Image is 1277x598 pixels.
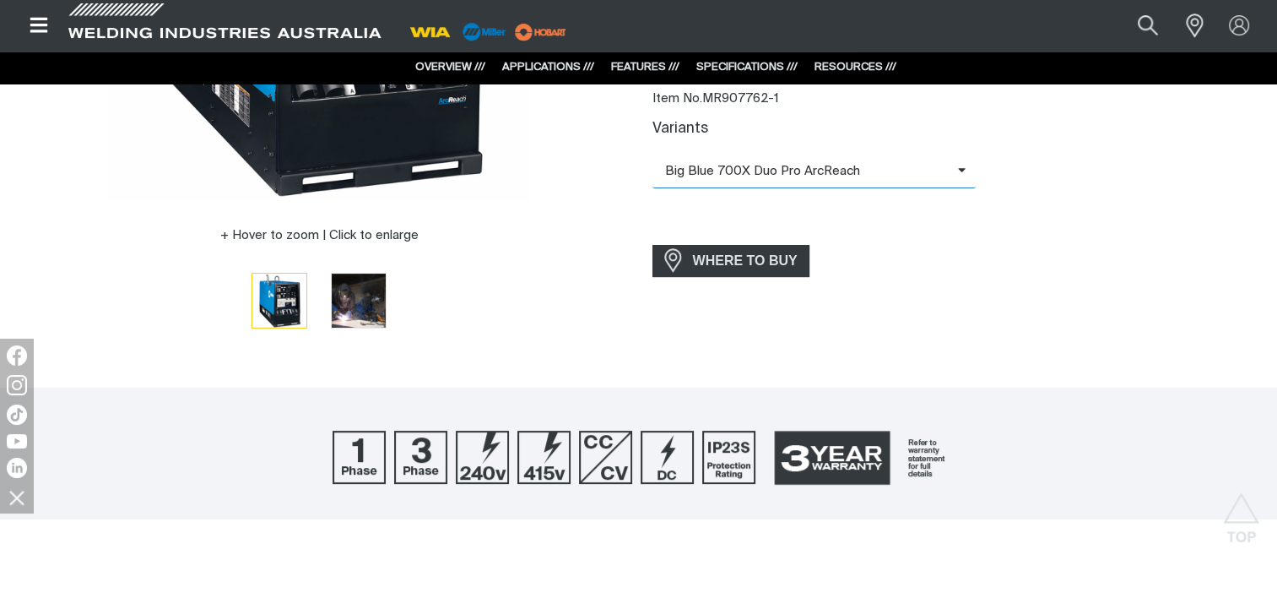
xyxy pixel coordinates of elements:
[331,273,387,329] button: Go to slide 2
[3,483,31,512] img: hide socials
[7,434,27,448] img: YouTube
[7,458,27,478] img: LinkedIn
[702,431,755,484] img: IP23S Protection Rating
[652,162,958,182] span: Big Blue 700X Duo Pro ArcReach
[1222,492,1260,530] button: Scroll to top
[1119,7,1177,45] button: Search products
[510,19,571,45] img: miller
[764,426,945,490] img: 3 Year Warranty
[7,375,27,395] img: Instagram
[652,90,1264,109] div: Item No. MR907762-1
[510,25,571,38] a: miller
[252,273,307,329] button: Go to slide 1
[210,226,429,246] button: Hover to zoom | Click to enlarge
[332,274,386,328] img: Big Blue 700X Duo Pro with ArcReach
[415,62,485,73] a: OVERVIEW ///
[456,431,509,484] img: 240V
[611,62,679,73] a: FEATURES ///
[1098,7,1177,45] input: Product name or item number...
[814,62,896,73] a: RESOURCES ///
[682,247,809,275] span: WHERE TO BUY
[641,431,694,484] img: DC
[696,62,798,73] a: SPECIFICATIONS ///
[333,431,386,484] img: One Phase
[7,345,27,366] img: Facebook
[652,122,708,136] label: Variants
[517,431,571,484] img: 415V
[652,245,810,276] a: WHERE TO BUY
[502,62,594,73] a: APPLICATIONS ///
[394,431,447,484] img: Three Phase
[7,405,27,425] img: TikTok
[579,431,632,484] img: CC/CV
[252,274,306,328] img: Big Blue 700X Duo Pro with ArcReach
